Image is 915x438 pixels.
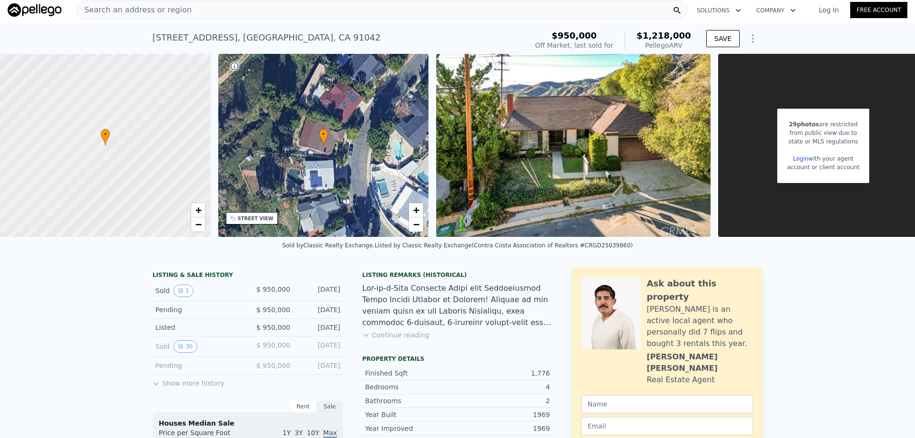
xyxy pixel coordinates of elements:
span: with your agent [808,155,854,162]
div: • [101,129,110,145]
div: Listed [155,323,240,332]
span: $950,000 [552,31,597,41]
div: [DATE] [298,340,340,353]
div: Sold [155,340,240,353]
div: Property details [362,355,553,363]
span: 29 photos [789,121,819,128]
a: Log In [807,5,850,15]
div: Listed by Classic Realty Exchange (Contra Costa Association of Realtors #CRGD25039860) [375,242,633,249]
a: Login [793,155,808,162]
div: STREET VIEW [238,215,274,222]
div: 2 [457,396,550,406]
span: $1,218,000 [637,31,691,41]
div: from public view due to [787,129,859,137]
span: − [413,218,419,230]
div: Ask about this property [647,277,753,304]
button: Show more history [152,375,224,388]
div: LISTING & SALE HISTORY [152,271,343,281]
div: account or client account [787,163,859,172]
div: [PERSON_NAME] is an active local agent who personally did 7 flips and bought 3 rentals this year. [647,304,753,349]
div: Rent [290,400,316,413]
button: Continue reading [362,330,429,340]
span: 10Y [307,429,319,437]
img: Sale: 166120159 Parcel: 54138690 [436,54,711,237]
span: $ 950,000 [256,285,290,293]
div: are restricted [787,120,859,129]
div: state or MLS regulations [787,137,859,146]
div: Sold by Classic Realty Exchange . [282,242,375,249]
div: [DATE] [298,361,340,370]
div: Lor-ip-d-Sita Consecte Adipi elit Seddoeiusmod Tempo Incidi Utlabor et Dolorem! Aliquae ad min ve... [362,283,553,328]
input: Email [581,417,753,435]
div: Real Estate Agent [647,374,715,386]
div: Houses Median Sale [159,418,337,428]
input: Name [581,395,753,413]
div: Pending [155,361,240,370]
div: [DATE] [298,285,340,297]
div: [DATE] [298,305,340,315]
div: 1969 [457,424,550,433]
img: Pellego [8,3,61,17]
span: Search an address or region [77,4,192,16]
div: Sale [316,400,343,413]
button: View historical data [173,340,197,353]
a: Free Account [850,2,907,18]
button: Solutions [689,2,749,19]
button: View historical data [173,285,193,297]
button: Company [749,2,803,19]
span: + [413,204,419,216]
span: • [101,130,110,139]
div: Year Built [365,410,457,419]
span: • [319,130,328,139]
div: 1969 [457,410,550,419]
div: 1,776 [457,368,550,378]
span: $ 950,000 [256,324,290,331]
span: 3Y [295,429,303,437]
div: [DATE] [298,323,340,332]
a: Zoom out [409,217,423,232]
button: Show Options [743,29,762,48]
span: 1Y [283,429,291,437]
a: Zoom in [191,203,205,217]
a: Zoom out [191,217,205,232]
div: 4 [457,382,550,392]
span: $ 950,000 [256,306,290,314]
div: Bathrooms [365,396,457,406]
div: [STREET_ADDRESS] , [GEOGRAPHIC_DATA] , CA 91042 [152,31,381,44]
div: Bedrooms [365,382,457,392]
span: $ 950,000 [256,362,290,369]
a: Zoom in [409,203,423,217]
div: Finished Sqft [365,368,457,378]
div: [PERSON_NAME] [PERSON_NAME] [647,351,753,374]
div: Pellego ARV [637,41,691,50]
button: SAVE [706,30,740,47]
span: − [195,218,201,230]
div: Off Market, last sold for [535,41,613,50]
span: $ 950,000 [256,341,290,349]
div: • [319,129,328,145]
div: Year Improved [365,424,457,433]
span: + [195,204,201,216]
div: Listing Remarks (Historical) [362,271,553,279]
div: Pending [155,305,240,315]
div: Sold [155,285,240,297]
